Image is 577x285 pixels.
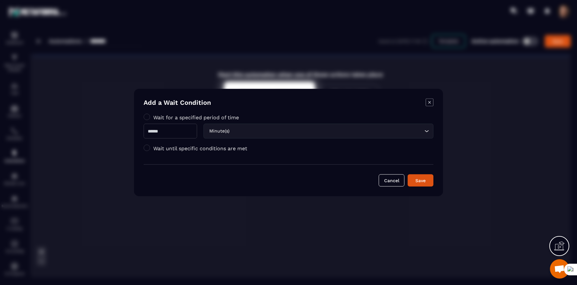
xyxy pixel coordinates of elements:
[379,174,404,187] button: Cancel
[231,128,423,135] input: Search for option
[144,99,211,108] h4: Add a Wait Condition
[203,124,433,139] div: Search for option
[408,174,433,187] button: Save
[208,128,231,135] span: Minute(s)
[550,259,569,279] div: Mở cuộc trò chuyện
[153,114,239,120] label: Wait for a specified period of time
[412,177,429,184] div: Save
[153,145,247,151] label: Wait until specific conditions are met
